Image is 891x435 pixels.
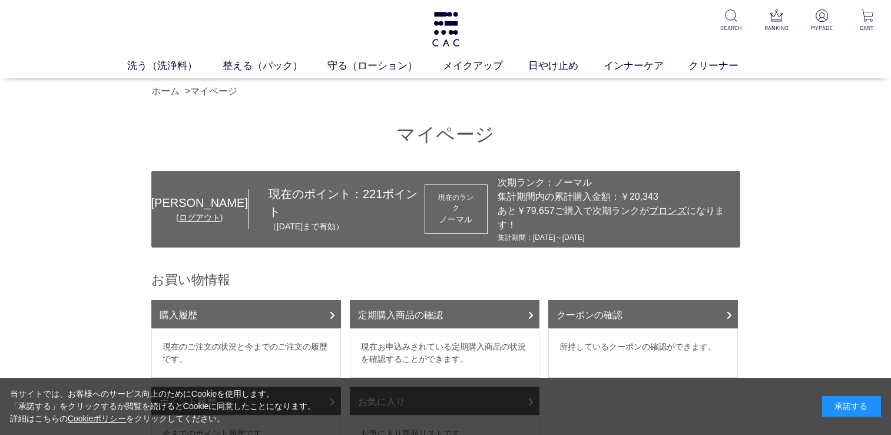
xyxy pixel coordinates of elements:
h1: マイページ [151,122,740,147]
a: 購入履歴 [151,300,341,328]
p: SEARCH [717,24,746,32]
a: インナーケア [604,58,689,74]
a: 日やけ止め [528,58,604,74]
a: MYPAGE [807,9,836,32]
a: クーポンの確認 [548,300,738,328]
a: 守る（ローション） [327,58,443,74]
a: CART [853,9,882,32]
span: 221 [363,187,382,200]
dt: 現在のランク [436,192,476,213]
div: ( ) [151,212,248,224]
div: 集計期間内の累計購入金額：￥20,343 [498,190,734,204]
div: 現在のポイント： ポイント [249,185,425,233]
a: クリーナー [688,58,764,74]
div: 当サイトでは、お客様へのサービス向上のためにCookieを使用します。 「承諾する」をクリックするか閲覧を続けるとCookieに同意したことになります。 詳細はこちらの をクリックしてください。 [10,388,316,425]
div: 承諾する [822,396,881,417]
p: CART [853,24,882,32]
li: > [185,84,240,98]
a: 定期購入商品の確認 [350,300,539,328]
a: マイページ [190,86,237,96]
div: 集計期間：[DATE]～[DATE] [498,232,734,243]
a: 洗う（洗浄料） [127,58,223,74]
a: メイクアップ [443,58,528,74]
p: RANKING [762,24,791,32]
div: [PERSON_NAME] [151,194,248,212]
a: SEARCH [717,9,746,32]
a: ホーム [151,86,180,96]
dd: 現在お申込みされている定期購入商品の状況を確認することができます。 [350,328,539,378]
div: ノーマル [436,213,476,226]
a: 整える（パック） [223,58,328,74]
p: MYPAGE [807,24,836,32]
div: あと￥79,657ご購入で次期ランクが になります！ [498,204,734,232]
dd: 現在のご注文の状況と今までのご注文の履歴です。 [151,328,341,378]
a: RANKING [762,9,791,32]
p: （[DATE]まで有効） [269,220,425,233]
span: ブロンズ [649,206,687,216]
div: 次期ランク：ノーマル [498,176,734,190]
a: Cookieポリシー [68,414,127,423]
dd: 所持しているクーポンの確認ができます。 [548,328,738,378]
a: ログアウト [179,213,220,222]
h2: お買い物情報 [151,271,740,288]
img: logo [430,12,461,47]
